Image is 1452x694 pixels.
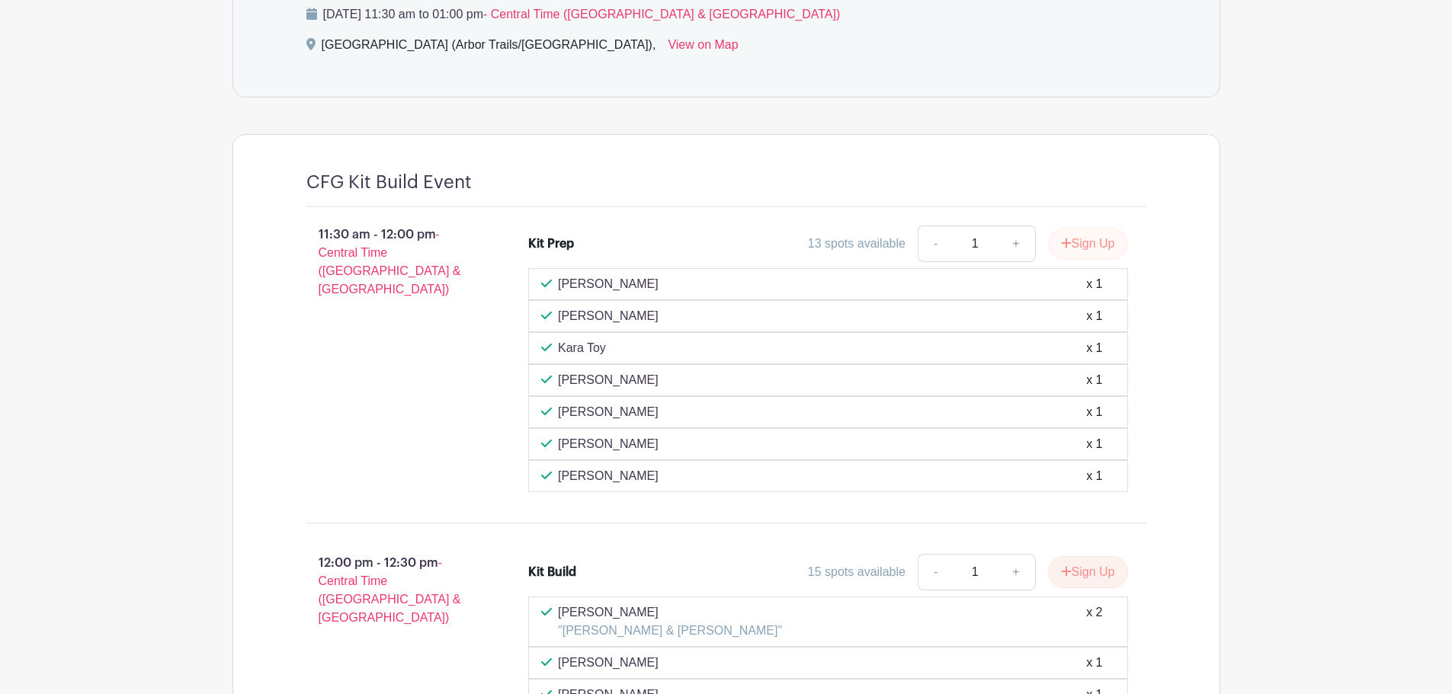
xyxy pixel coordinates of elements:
[558,371,659,389] p: [PERSON_NAME]
[319,556,461,624] span: - Central Time ([GEOGRAPHIC_DATA] & [GEOGRAPHIC_DATA])
[558,467,659,485] p: [PERSON_NAME]
[1086,371,1102,389] div: x 1
[319,228,461,296] span: - Central Time ([GEOGRAPHIC_DATA] & [GEOGRAPHIC_DATA])
[1086,654,1102,672] div: x 1
[558,339,606,357] p: Kara Toy
[528,563,576,581] div: Kit Build
[558,435,659,453] p: [PERSON_NAME]
[1086,275,1102,293] div: x 1
[483,8,840,21] span: - Central Time ([GEOGRAPHIC_DATA] & [GEOGRAPHIC_DATA])
[1086,339,1102,357] div: x 1
[808,563,905,581] div: 15 spots available
[558,622,782,640] p: "[PERSON_NAME] & [PERSON_NAME]"
[306,171,472,193] h4: CFG Kit Build Event
[997,225,1035,262] a: +
[282,548,505,633] p: 12:00 pm - 12:30 pm
[918,225,953,262] a: -
[558,654,659,672] p: [PERSON_NAME]
[282,219,505,305] p: 11:30 am - 12:00 pm
[1086,467,1102,485] div: x 1
[1086,435,1102,453] div: x 1
[808,235,905,253] div: 13 spots available
[1048,556,1128,588] button: Sign Up
[306,5,1146,24] p: [DATE] 11:30 am to 01:00 pm
[322,36,656,60] div: [GEOGRAPHIC_DATA] (Arbor Trails/[GEOGRAPHIC_DATA]),
[997,554,1035,590] a: +
[1086,307,1102,325] div: x 1
[558,603,782,622] p: [PERSON_NAME]
[918,554,953,590] a: -
[1086,403,1102,421] div: x 1
[668,36,738,60] a: View on Map
[1086,603,1102,640] div: x 2
[1048,228,1128,260] button: Sign Up
[558,275,659,293] p: [PERSON_NAME]
[528,235,574,253] div: Kit Prep
[558,403,659,421] p: [PERSON_NAME]
[558,307,659,325] p: [PERSON_NAME]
